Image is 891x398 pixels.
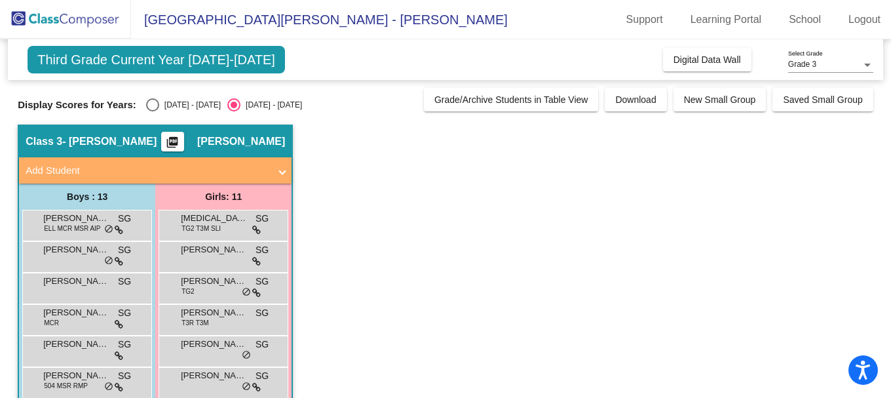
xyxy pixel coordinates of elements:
[240,99,302,111] div: [DATE] - [DATE]
[19,157,292,184] mat-expansion-panel-header: Add Student
[256,243,269,257] span: SG
[44,224,100,233] span: ELL MCR MSR AIP
[104,382,113,392] span: do_not_disturb_alt
[673,88,767,111] button: New Small Group
[778,9,831,30] a: School
[783,94,862,105] span: Saved Small Group
[673,54,741,65] span: Digital Data Wall
[62,135,157,148] span: - [PERSON_NAME]
[118,369,131,383] span: SG
[615,94,656,105] span: Download
[43,369,109,382] span: [PERSON_NAME]
[104,224,113,235] span: do_not_disturb_alt
[434,94,588,105] span: Grade/Archive Students in Table View
[181,224,221,233] span: TG2 T3M SLI
[256,275,269,289] span: SG
[256,212,269,226] span: SG
[18,99,136,111] span: Display Scores for Years:
[43,275,109,288] span: [PERSON_NAME]
[26,135,62,148] span: Class 3
[838,9,891,30] a: Logout
[118,306,131,320] span: SG
[44,318,59,328] span: MCR
[788,60,816,69] span: Grade 3
[242,382,251,392] span: do_not_disturb_alt
[161,132,184,151] button: Print Students Details
[181,338,246,351] span: [PERSON_NAME]
[663,48,751,71] button: Digital Data Wall
[197,135,285,148] span: [PERSON_NAME]
[118,275,131,289] span: SG
[256,338,269,351] span: SG
[118,243,131,257] span: SG
[616,9,673,30] a: Support
[772,88,873,111] button: Saved Small Group
[43,212,109,225] span: [PERSON_NAME]
[256,306,269,320] span: SG
[242,287,251,298] span: do_not_disturb_alt
[44,381,88,391] span: 504 MSR RMP
[181,243,246,256] span: [PERSON_NAME]
[131,9,508,30] span: [GEOGRAPHIC_DATA][PERSON_NAME] - [PERSON_NAME]
[104,256,113,266] span: do_not_disturb_alt
[181,369,246,382] span: [PERSON_NAME]
[43,338,109,351] span: [PERSON_NAME] Sugar
[26,163,269,178] mat-panel-title: Add Student
[181,318,209,328] span: T3R T3M
[19,184,155,210] div: Boys : 13
[118,338,131,351] span: SG
[242,350,251,361] span: do_not_disturb_alt
[118,212,131,226] span: SG
[181,275,246,288] span: [PERSON_NAME]
[680,9,772,30] a: Learning Portal
[684,94,756,105] span: New Small Group
[43,243,109,256] span: [PERSON_NAME]
[28,46,285,73] span: Third Grade Current Year [DATE]-[DATE]
[256,369,269,383] span: SG
[159,99,221,111] div: [DATE] - [DATE]
[181,306,246,319] span: [PERSON_NAME]
[146,98,302,111] mat-radio-group: Select an option
[181,287,194,296] span: TG2
[605,88,666,111] button: Download
[164,136,180,154] mat-icon: picture_as_pdf
[43,306,109,319] span: [PERSON_NAME]
[155,184,292,210] div: Girls: 11
[424,88,599,111] button: Grade/Archive Students in Table View
[181,212,246,225] span: [MEDICAL_DATA][PERSON_NAME]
